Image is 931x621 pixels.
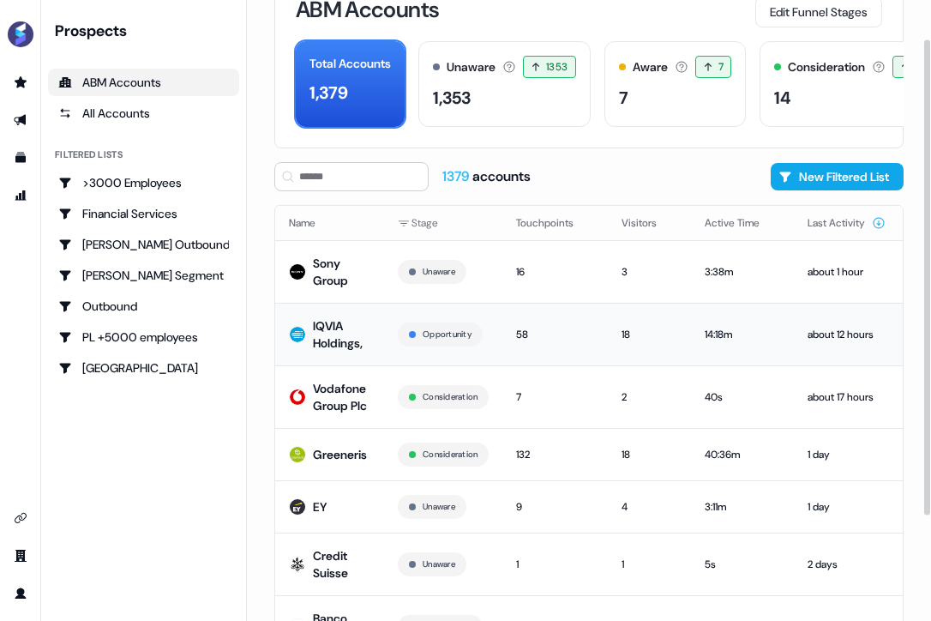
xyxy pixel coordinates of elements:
[48,69,239,96] a: ABM Accounts
[423,499,455,515] button: Unaware
[516,498,594,515] div: 9
[58,298,229,315] div: Outbound
[622,498,677,515] div: 4
[48,231,239,258] a: Go to Kasper's Outbound
[516,208,594,238] button: Touchpoints
[808,208,886,238] button: Last Activity
[788,58,865,76] div: Consideration
[313,446,367,463] div: Greeneris
[313,547,370,582] div: Credit Suisse
[447,58,496,76] div: Unaware
[718,58,724,75] span: 7
[622,263,677,280] div: 3
[7,580,34,607] a: Go to profile
[48,323,239,351] a: Go to PL +5000 employees
[58,267,229,284] div: [PERSON_NAME] Segment
[58,236,229,253] div: [PERSON_NAME] Outbound
[774,85,791,111] div: 14
[48,292,239,320] a: Go to Outbound
[58,174,229,191] div: >3000 Employees
[808,263,886,280] div: about 1 hour
[309,80,348,106] div: 1,379
[705,498,780,515] div: 3:11m
[705,446,780,463] div: 40:36m
[808,498,886,515] div: 1 day
[771,163,904,190] button: New Filtered List
[808,446,886,463] div: 1 day
[313,255,370,289] div: Sony Group
[516,556,594,573] div: 1
[705,326,780,343] div: 14:18m
[48,354,239,382] a: Go to Poland
[516,326,594,343] div: 58
[423,327,472,342] button: Opportunity
[423,447,478,462] button: Consideration
[808,556,886,573] div: 2 days
[48,262,239,289] a: Go to Kasper's Segment
[7,106,34,134] a: Go to outbound experience
[58,74,229,91] div: ABM Accounts
[622,389,677,406] div: 2
[7,542,34,570] a: Go to team
[705,556,780,573] div: 5s
[48,169,239,196] a: Go to >3000 Employees
[619,85,628,111] div: 7
[58,329,229,346] div: PL +5000 employees
[55,21,239,41] div: Prospects
[808,389,886,406] div: about 17 hours
[442,167,472,185] span: 1379
[313,317,370,352] div: IQVIA Holdings,
[622,446,677,463] div: 18
[516,389,594,406] div: 7
[433,85,471,111] div: 1,353
[309,55,391,73] div: Total Accounts
[705,263,780,280] div: 3:38m
[442,167,531,186] div: accounts
[7,144,34,172] a: Go to templates
[7,182,34,209] a: Go to attribution
[313,380,370,414] div: Vodafone Group Plc
[313,498,327,515] div: EY
[705,389,780,406] div: 40s
[808,326,886,343] div: about 12 hours
[423,557,455,572] button: Unaware
[516,446,594,463] div: 132
[546,58,568,75] span: 1353
[58,205,229,222] div: Financial Services
[7,69,34,96] a: Go to prospects
[275,206,384,240] th: Name
[58,105,229,122] div: All Accounts
[633,58,668,76] div: Aware
[622,208,677,238] button: Visitors
[622,556,677,573] div: 1
[55,148,123,162] div: Filtered lists
[423,389,478,405] button: Consideration
[48,99,239,127] a: All accounts
[423,264,455,280] button: Unaware
[516,263,594,280] div: 16
[58,359,229,377] div: [GEOGRAPHIC_DATA]
[705,208,780,238] button: Active Time
[48,200,239,227] a: Go to Financial Services
[398,214,489,232] div: Stage
[622,326,677,343] div: 18
[7,504,34,532] a: Go to integrations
